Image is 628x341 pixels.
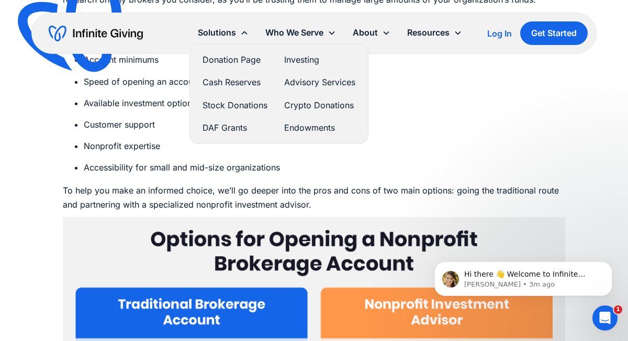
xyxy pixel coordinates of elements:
div: Solutions [189,21,257,44]
a: Investing [284,53,355,67]
div: About [344,21,399,44]
span: 1 [614,305,622,314]
a: Cash Reserves [203,75,267,89]
a: DAF Grants [203,121,267,135]
a: Endowments [284,121,355,135]
a: Get Started [520,21,588,45]
div: Solutions [198,26,236,40]
div: Who We Serve [257,21,344,44]
div: Who We Serve [265,26,323,40]
nav: Solutions [189,44,368,144]
a: Advisory Services [284,75,355,89]
div: Resources [407,26,450,40]
div: Resources [399,21,470,44]
a: Crypto Donations [284,98,355,112]
div: About [353,26,378,40]
p: To help you make an informed choice, we’ll go deeper into the pros and cons of two main options: ... [63,184,565,212]
li: Accessibility for small and mid-size organizations [84,161,565,175]
div: Log In [487,29,512,38]
a: Stock Donations [203,98,267,112]
iframe: Intercom notifications message [419,240,628,313]
a: Donation Page [203,53,267,67]
li: Nonprofit expertise [84,139,565,153]
a: Log In [487,27,512,40]
li: Customer support [84,118,565,132]
iframe: Intercom live chat [592,305,618,331]
a: home [49,25,143,42]
li: Available investment options [84,96,565,110]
